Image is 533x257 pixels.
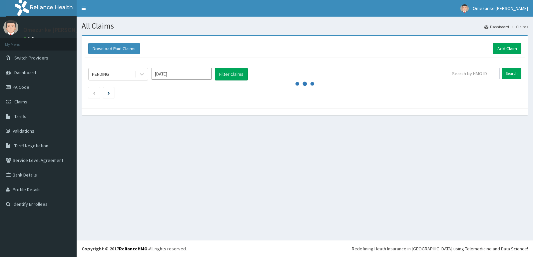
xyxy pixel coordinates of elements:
[119,246,148,252] a: RelianceHMO
[448,68,500,79] input: Search by HMO ID
[93,90,96,96] a: Previous page
[295,74,315,94] svg: audio-loading
[14,99,27,105] span: Claims
[82,22,528,30] h1: All Claims
[23,36,39,41] a: Online
[3,20,18,35] img: User Image
[473,5,528,11] span: Omezurike [PERSON_NAME]
[14,113,26,119] span: Tariffs
[14,143,48,149] span: Tariff Negotiation
[152,68,212,80] input: Select Month and Year
[77,240,533,257] footer: All rights reserved.
[23,27,96,33] p: Omezurike [PERSON_NAME]
[108,90,110,96] a: Next page
[92,71,109,77] div: PENDING
[493,43,521,54] a: Add Claim
[484,24,509,30] a: Dashboard
[14,55,48,61] span: Switch Providers
[88,43,140,54] button: Download Paid Claims
[502,68,521,79] input: Search
[352,245,528,252] div: Redefining Heath Insurance in [GEOGRAPHIC_DATA] using Telemedicine and Data Science!
[14,69,36,75] span: Dashboard
[82,246,149,252] strong: Copyright © 2017 .
[460,4,469,13] img: User Image
[510,24,528,30] li: Claims
[215,68,248,80] button: Filter Claims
